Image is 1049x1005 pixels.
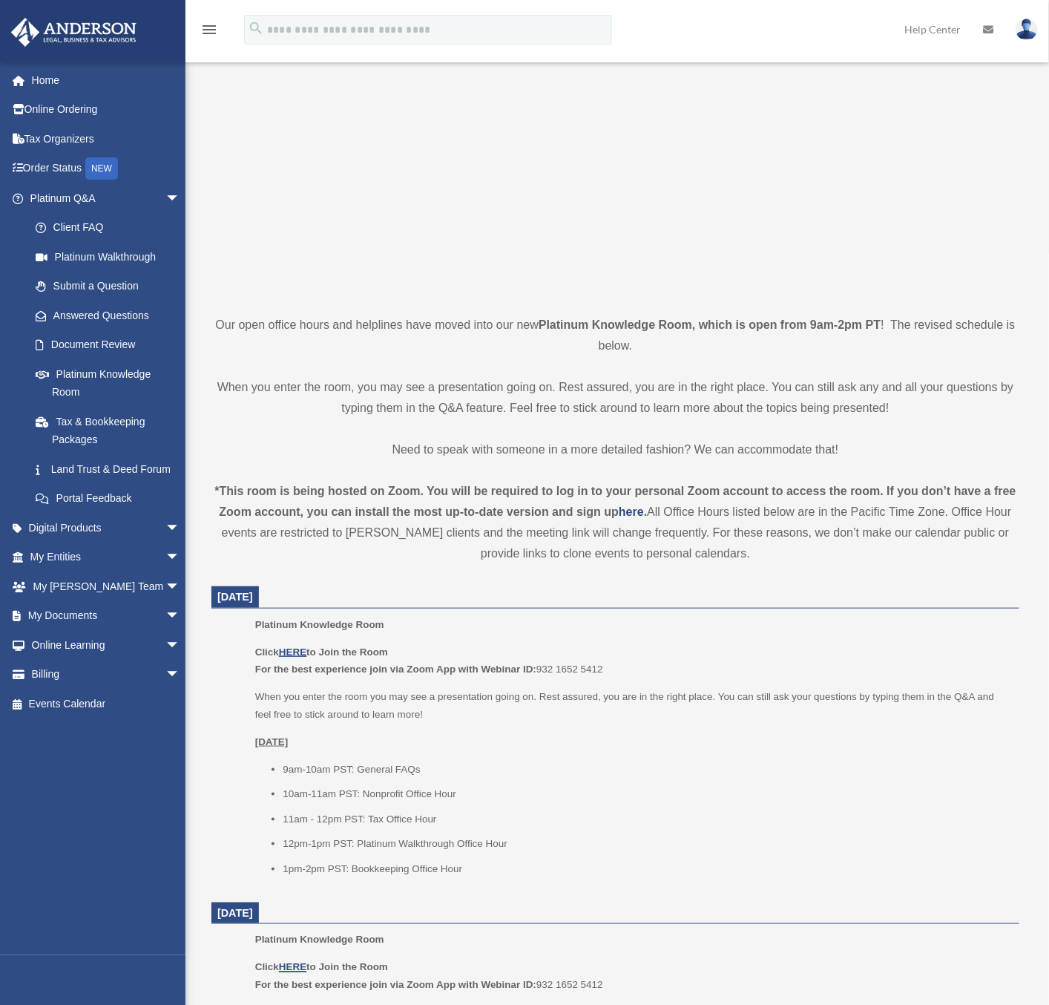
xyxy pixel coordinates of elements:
[165,601,195,632] span: arrow_drop_down
[279,962,306,973] a: HERE
[165,660,195,690] span: arrow_drop_down
[21,272,203,301] a: Submit a Question
[10,513,203,543] a: Digital Productsarrow_drop_down
[619,505,644,518] a: here
[21,330,203,360] a: Document Review
[248,20,264,36] i: search
[255,980,536,991] b: For the best experience join via Zoom App with Webinar ID:
[10,154,203,184] a: Order StatusNEW
[10,689,203,718] a: Events Calendar
[255,664,536,675] b: For the best experience join via Zoom App with Webinar ID:
[214,485,1016,518] strong: *This room is being hosted on Zoom. You will be required to log in to your personal Zoom account ...
[211,439,1019,460] p: Need to speak with someone in a more detailed fashion? We can accommodate that!
[283,811,1009,828] li: 11am - 12pm PST: Tax Office Hour
[283,785,1009,803] li: 10am-11am PST: Nonprofit Office Hour
[393,36,838,287] iframe: 231110_Toby_KnowledgeRoom
[255,736,289,747] u: [DATE]
[165,543,195,573] span: arrow_drop_down
[21,359,195,407] a: Platinum Knowledge Room
[21,454,203,484] a: Land Trust & Deed Forum
[283,835,1009,853] li: 12pm-1pm PST: Platinum Walkthrough Office Hour
[10,660,203,690] a: Billingarrow_drop_down
[165,513,195,543] span: arrow_drop_down
[255,959,1009,994] p: 932 1652 5412
[283,761,1009,779] li: 9am-10am PST: General FAQs
[21,242,203,272] a: Platinum Walkthrough
[255,619,384,630] span: Platinum Knowledge Room
[539,318,881,331] strong: Platinum Knowledge Room, which is open from 9am-2pm PT
[21,407,203,454] a: Tax & Bookkeeping Packages
[279,646,306,658] a: HERE
[255,962,388,973] b: Click to Join the Room
[10,601,203,631] a: My Documentsarrow_drop_down
[165,630,195,661] span: arrow_drop_down
[255,644,1009,678] p: 932 1652 5412
[644,505,647,518] strong: .
[7,18,141,47] img: Anderson Advisors Platinum Portal
[200,26,218,39] a: menu
[255,934,384,946] span: Platinum Knowledge Room
[283,860,1009,878] li: 1pm-2pm PST: Bookkeeping Office Hour
[10,183,203,213] a: Platinum Q&Aarrow_drop_down
[10,543,203,572] a: My Entitiesarrow_drop_down
[10,630,203,660] a: Online Learningarrow_drop_down
[10,95,203,125] a: Online Ordering
[21,484,203,514] a: Portal Feedback
[85,157,118,180] div: NEW
[217,591,253,603] span: [DATE]
[165,572,195,602] span: arrow_drop_down
[211,481,1019,564] div: All Office Hours listed below are in the Pacific Time Zone. Office Hour events are restricted to ...
[211,377,1019,419] p: When you enter the room, you may see a presentation going on. Rest assured, you are in the right ...
[21,213,203,243] a: Client FAQ
[200,21,218,39] i: menu
[1016,19,1038,40] img: User Pic
[21,301,203,330] a: Answered Questions
[255,688,1009,723] p: When you enter the room you may see a presentation going on. Rest assured, you are in the right p...
[217,907,253,919] span: [DATE]
[10,124,203,154] a: Tax Organizers
[211,315,1019,356] p: Our open office hours and helplines have moved into our new ! The revised schedule is below.
[255,646,388,658] b: Click to Join the Room
[10,572,203,601] a: My [PERSON_NAME] Teamarrow_drop_down
[165,183,195,214] span: arrow_drop_down
[10,65,203,95] a: Home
